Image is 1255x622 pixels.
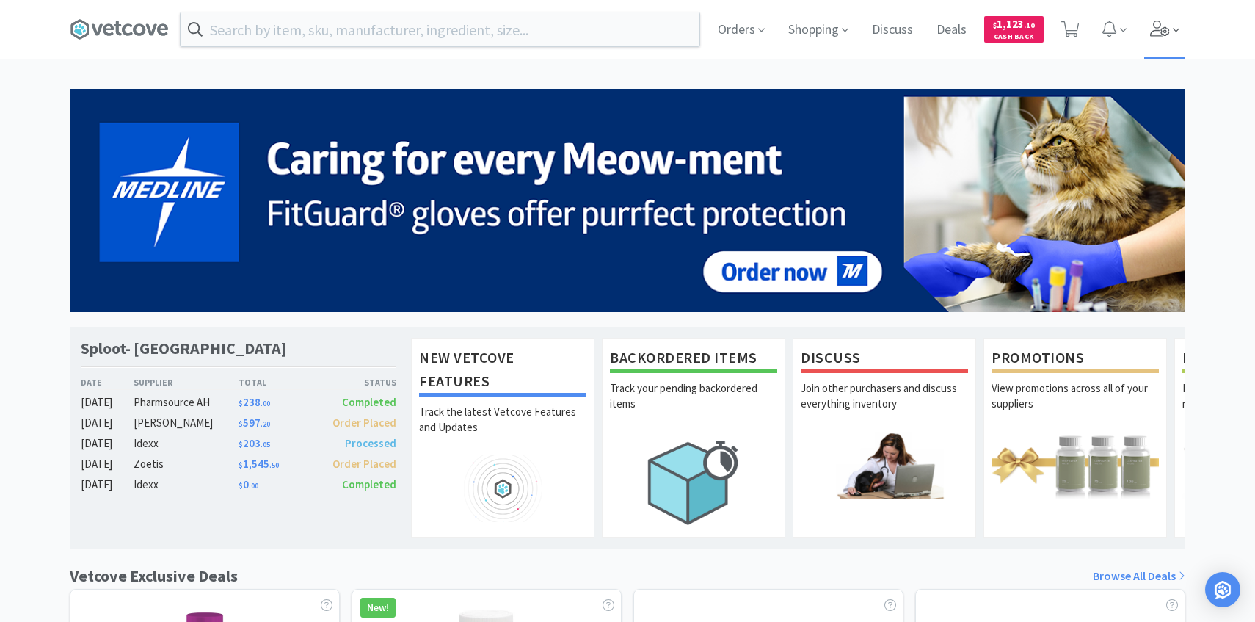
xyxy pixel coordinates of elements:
div: [DATE] [81,476,134,493]
span: 0 [239,477,258,491]
img: 5b85490d2c9a43ef9873369d65f5cc4c_481.png [70,89,1185,312]
div: Date [81,375,134,389]
h1: Sploot- [GEOGRAPHIC_DATA] [81,338,286,359]
a: [DATE]Pharmsource AH$238.00Completed [81,394,396,411]
span: Cash Back [993,33,1035,43]
a: Backordered ItemsTrack your pending backordered items [602,338,785,538]
a: DiscussJoin other purchasers and discuss everything inventory [793,338,976,538]
input: Search by item, sku, manufacturer, ingredient, size... [181,12,699,46]
span: 203 [239,436,270,450]
div: [PERSON_NAME] [134,414,239,432]
a: Discuss [866,23,919,37]
span: Processed [345,436,396,450]
span: 238 [239,395,270,409]
div: [DATE] [81,455,134,473]
span: $ [239,460,243,470]
a: [DATE]Zoetis$1,545.50Order Placed [81,455,396,473]
a: PromotionsView promotions across all of your suppliers [983,338,1167,538]
p: Track the latest Vetcove Features and Updates [419,404,586,455]
span: 597 [239,416,270,430]
p: Track your pending backordered items [610,380,777,432]
div: Idexx [134,435,239,452]
span: . 10 [1024,21,1035,30]
span: $ [239,399,243,408]
h1: Discuss [801,346,968,373]
span: Completed [342,477,396,491]
div: Idexx [134,476,239,493]
span: $ [239,481,243,491]
a: [DATE][PERSON_NAME]$597.20Order Placed [81,414,396,432]
h1: Vetcove Exclusive Deals [70,563,238,589]
a: Deals [931,23,972,37]
div: [DATE] [81,435,134,452]
span: 1,545 [239,457,279,471]
span: Order Placed [332,416,396,430]
a: New Vetcove FeaturesTrack the latest Vetcove Features and Updates [411,338,594,538]
a: Browse All Deals [1093,567,1185,586]
div: [DATE] [81,414,134,432]
img: hero_backorders.png [610,432,777,532]
p: View promotions across all of your suppliers [992,380,1159,432]
h1: Backordered Items [610,346,777,373]
div: Pharmsource AH [134,394,239,411]
a: [DATE]Idexx$203.05Processed [81,435,396,452]
div: Open Intercom Messenger [1205,572,1240,607]
a: $1,123.10Cash Back [984,10,1044,49]
h1: New Vetcove Features [419,346,586,397]
span: $ [239,440,243,449]
h1: Promotions [992,346,1159,373]
span: $ [993,21,997,30]
span: Completed [342,395,396,409]
span: . 50 [269,460,279,470]
img: hero_promotions.png [992,432,1159,499]
span: Order Placed [332,457,396,471]
span: $ [239,419,243,429]
div: Status [317,375,396,389]
div: [DATE] [81,394,134,411]
img: hero_discuss.png [801,432,968,499]
p: Join other purchasers and discuss everything inventory [801,380,968,432]
span: . 00 [261,399,270,408]
div: Supplier [134,375,239,389]
div: Zoetis [134,455,239,473]
span: . 20 [261,419,270,429]
a: [DATE]Idexx$0.00Completed [81,476,396,493]
span: . 00 [249,481,258,491]
span: 1,123 [993,17,1035,31]
img: hero_feature_roadmap.png [419,455,586,522]
span: . 05 [261,440,270,449]
div: Total [239,375,318,389]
